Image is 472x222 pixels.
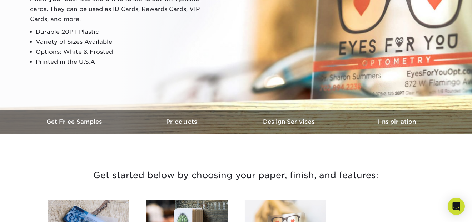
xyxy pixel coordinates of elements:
li: Variety of Sizes Available [36,37,209,47]
h3: Get started below by choosing your paper, finish, and features: [27,159,445,191]
h3: Get Free Samples [22,118,129,125]
li: Printed in the U.S.A [36,57,209,67]
a: Get Free Samples [22,110,129,134]
li: Options: White & Frosted [36,47,209,57]
h3: Products [129,118,236,125]
iframe: Google Customer Reviews [2,200,61,220]
a: Design Services [236,110,343,134]
h3: Design Services [236,118,343,125]
li: Durable 20PT Plastic [36,27,209,37]
h3: Inspiration [343,118,451,125]
a: Inspiration [343,110,451,134]
div: Open Intercom Messenger [448,198,465,215]
a: Products [129,110,236,134]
